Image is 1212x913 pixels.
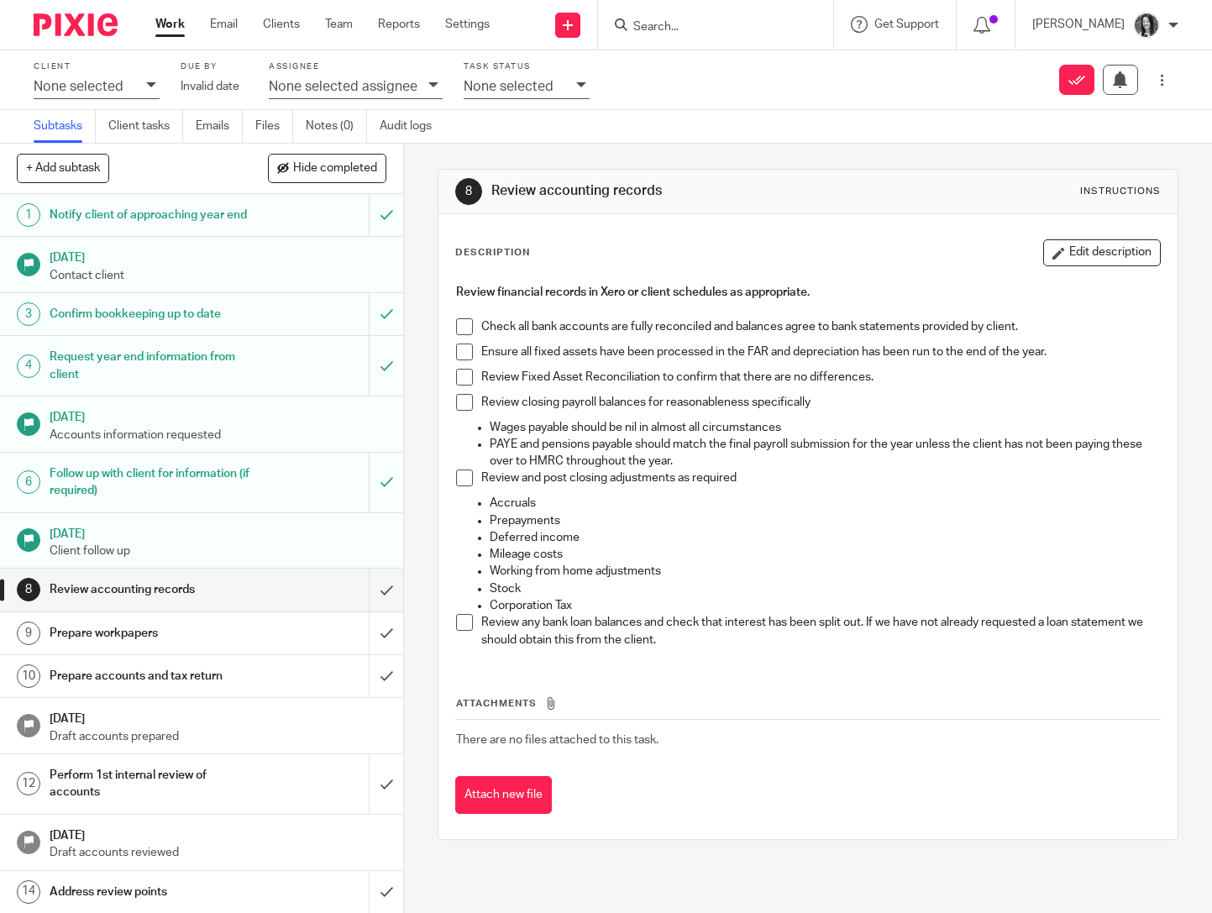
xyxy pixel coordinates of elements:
p: None selected [34,79,123,94]
h1: Review accounting records [491,182,844,200]
img: brodie%203%20small.jpg [1133,12,1160,39]
a: Client tasks [108,110,183,143]
p: Check all bank accounts are fully reconciled and balances agree to bank statements provided by cl... [481,318,1160,335]
img: Pixie [34,13,118,36]
p: None selected assignee [269,79,417,94]
h4: Review financial records in Xero or client schedules as appropriate. [456,284,1160,301]
p: [PERSON_NAME] [1032,16,1125,33]
h1: Perform 1st internal review of accounts [50,763,251,805]
a: Audit logs [380,110,444,143]
h1: Notify client of approaching year end [50,202,251,228]
p: Contact client [50,267,386,284]
p: Accruals [490,495,1160,512]
h1: [DATE] [50,706,386,727]
a: Settings [445,16,490,33]
label: Task status [464,61,590,72]
div: 4 [17,354,40,378]
div: 8 [17,578,40,601]
p: Stock [490,580,1160,597]
div: 1 [17,203,40,227]
div: 10 [17,664,40,688]
h1: Confirm bookkeeping up to date [50,302,251,327]
a: Notes (0) [306,110,367,143]
p: Description [455,246,530,260]
h1: Review accounting records [50,577,251,602]
p: Review and post closing adjustments as required [481,470,1160,486]
button: + Add subtask [17,154,109,182]
h1: Address review points [50,879,251,905]
button: Hide completed [268,154,386,182]
a: Email [210,16,238,33]
span: Get Support [874,18,939,30]
h1: [DATE] [50,522,386,543]
div: Instructions [1080,185,1161,198]
a: Work [155,16,185,33]
p: Draft accounts reviewed [50,844,386,861]
p: Client follow up [50,543,386,559]
p: Accounts information requested [50,427,386,443]
label: Assignee [269,61,443,72]
div: 9 [17,622,40,645]
div: 12 [17,772,40,795]
button: Attach new file [455,776,552,814]
h1: [DATE] [50,823,386,844]
p: PAYE and pensions payable should match the final payroll submission for the year unless the clien... [490,436,1160,470]
h1: Prepare accounts and tax return [50,664,251,689]
span: Invalid date [181,81,239,92]
span: Hide completed [293,162,377,176]
p: Deferred income [490,529,1160,546]
p: Prepayments [490,512,1160,529]
p: Review Fixed Asset Reconciliation to confirm that there are no differences. [481,369,1160,386]
input: Search [632,20,783,35]
div: 14 [17,880,40,904]
div: 3 [17,302,40,326]
span: There are no files attached to this task. [456,734,658,746]
p: Corporation Tax [490,597,1160,614]
a: Clients [263,16,300,33]
p: Review any bank loan balances and check that interest has been split out. If we have not already ... [481,614,1160,648]
h1: Prepare workpapers [50,621,251,646]
p: Review closing payroll balances for reasonableness specifically [481,394,1160,411]
div: 8 [455,178,482,205]
label: Due by [181,61,248,72]
a: Emails [196,110,243,143]
p: Mileage costs [490,546,1160,563]
a: Subtasks [34,110,96,143]
button: Edit description [1043,239,1161,266]
div: 6 [17,470,40,494]
p: None selected [464,79,554,94]
h1: [DATE] [50,245,386,266]
label: Client [34,61,160,72]
span: Attachments [456,699,537,708]
p: Ensure all fixed assets have been processed in the FAR and depreciation has been run to the end o... [481,344,1160,360]
a: Files [255,110,293,143]
h1: Follow up with client for information (if required) [50,461,251,504]
h1: Request year end information from client [50,344,251,387]
a: Team [325,16,353,33]
p: Wages payable should be nil in almost all circumstances [490,419,1160,436]
h1: [DATE] [50,405,386,426]
p: Draft accounts prepared [50,728,386,745]
p: Working from home adjustments [490,563,1160,580]
a: Reports [378,16,420,33]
